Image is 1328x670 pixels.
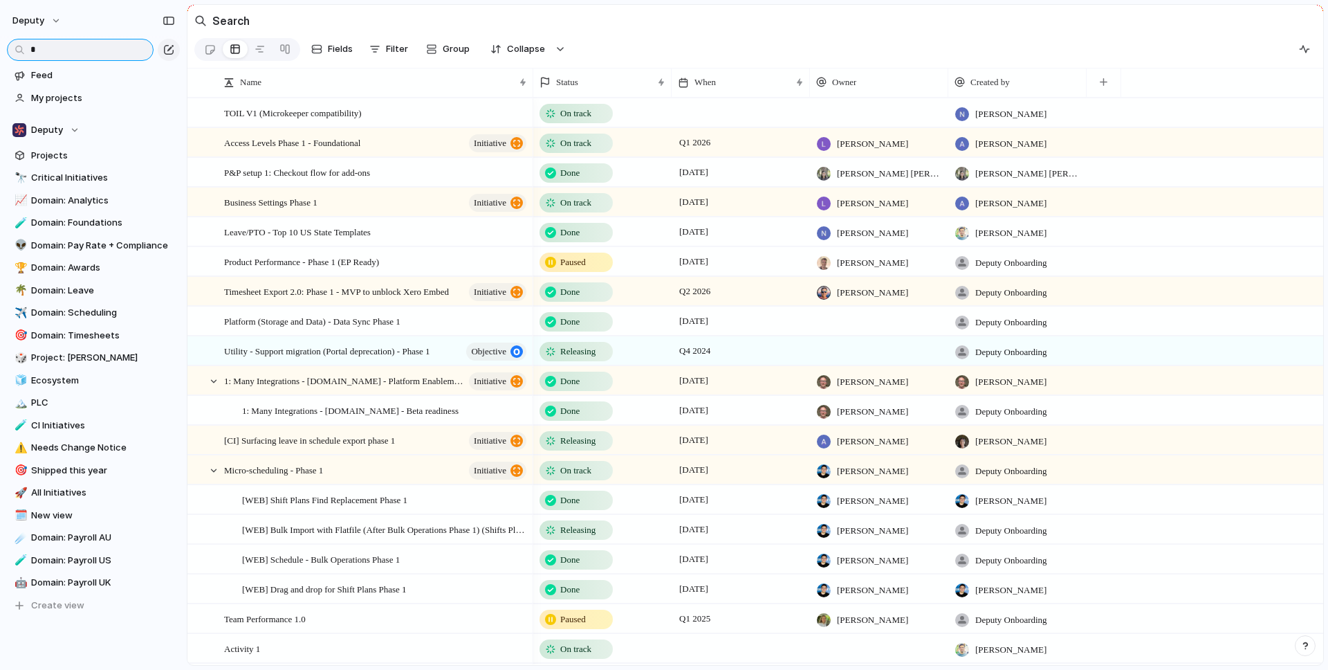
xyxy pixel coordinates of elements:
[12,216,26,230] button: 🧪
[15,327,24,343] div: 🎯
[224,283,449,299] span: Timesheet Export 2.0: Phase 1 - MVP to unblock Xero Embed
[15,552,24,568] div: 🧪
[837,167,942,181] span: [PERSON_NAME] [PERSON_NAME]
[474,134,506,153] span: initiative
[694,75,716,89] span: When
[12,464,26,478] button: 🎯
[31,91,175,105] span: My projects
[560,196,591,210] span: On track
[12,171,26,185] button: 🔭
[7,325,180,346] a: 🎯Domain: Timesheets
[12,419,26,433] button: 🧪
[7,550,180,571] a: 🧪Domain: Payroll US
[224,372,465,388] span: 1: Many Integrations - [DOMAIN_NAME] - Platform Enablement
[242,551,400,567] span: [WEB] Schedule - Bulk Operations Phase 1
[242,402,459,418] span: 1: Many Integrations - [DOMAIN_NAME] - Beta readiness
[7,482,180,503] div: 🚀All Initiatives
[31,284,175,298] span: Domain: Leave
[975,613,1047,627] span: Deputy Onboarding
[469,372,526,390] button: initiative
[7,257,180,278] div: 🏆Domain: Awards
[970,75,1010,89] span: Created by
[12,509,26,523] button: 🗓️
[12,261,26,275] button: 🏆
[12,374,26,388] button: 🧊
[31,464,175,478] span: Shipped this year
[474,282,506,302] span: initiative
[6,10,68,32] button: deputy
[837,137,908,151] span: [PERSON_NAME]
[560,345,596,359] span: Releasing
[482,38,552,60] button: Collapse
[31,396,175,410] span: PLC
[676,224,712,240] span: [DATE]
[31,329,175,343] span: Domain: Timesheets
[560,642,591,656] span: On track
[560,494,580,507] span: Done
[15,462,24,478] div: 🎯
[7,212,180,233] div: 🧪Domain: Foundations
[31,374,175,388] span: Ecosystem
[224,105,362,120] span: TOIL V1 (Microkeeper compatibility)
[12,554,26,568] button: 🧪
[837,405,908,419] span: [PERSON_NAME]
[31,351,175,365] span: Project: [PERSON_NAME]
[7,505,180,526] a: 🗓️New view
[7,347,180,368] a: 🎲Project: [PERSON_NAME]
[7,302,180,323] div: ✈️Domain: Scheduling
[7,120,180,141] button: Deputy
[469,194,526,212] button: initiative
[12,576,26,590] button: 🤖
[15,417,24,433] div: 🧪
[15,305,24,321] div: ✈️
[224,194,317,210] span: Business Settings Phase 1
[224,313,400,329] span: Platform (Storage and Data) - Data Sync Phase 1
[560,107,591,120] span: On track
[837,256,908,270] span: [PERSON_NAME]
[975,524,1047,538] span: Deputy Onboarding
[560,374,580,388] span: Done
[15,350,24,366] div: 🎲
[560,523,596,537] span: Releasing
[7,370,180,391] div: 🧊Ecosystem
[676,372,712,389] span: [DATE]
[15,440,24,456] div: ⚠️
[837,286,908,300] span: [PERSON_NAME]
[560,583,580,597] span: Done
[560,285,580,299] span: Done
[7,460,180,481] div: 🎯Shipped this year
[560,315,580,329] span: Done
[837,435,908,449] span: [PERSON_NAME]
[975,226,1046,240] span: [PERSON_NAME]
[975,375,1046,389] span: [PERSON_NAME]
[224,253,379,269] span: Product Performance - Phase 1 (EP Ready)
[975,107,1046,121] span: [PERSON_NAME]
[15,260,24,276] div: 🏆
[469,432,526,450] button: initiative
[31,509,175,523] span: New view
[15,237,24,253] div: 👽
[837,197,908,210] span: [PERSON_NAME]
[15,192,24,208] div: 📈
[419,38,477,60] button: Group
[7,280,180,301] a: 🌴Domain: Leave
[7,190,180,211] a: 📈Domain: Analytics
[837,613,908,627] span: [PERSON_NAME]
[676,253,712,270] span: [DATE]
[31,69,175,82] span: Feed
[7,527,180,548] a: ☄️Domain: Payroll AU
[242,521,528,537] span: [WEB] Bulk Import with Flatfile (After Bulk Operations Phase 1) (Shifts Plan - Bulk Operations Ph...
[12,239,26,253] button: 👽
[469,134,526,152] button: initiative
[224,640,260,656] span: Activity 1
[7,167,180,188] div: 🔭Critical Initiatives
[224,134,360,150] span: Access Levels Phase 1 - Foundational
[15,530,24,546] div: ☄️
[12,284,26,298] button: 🌴
[560,434,596,448] span: Releasing
[975,197,1046,210] span: [PERSON_NAME]
[31,531,175,545] span: Domain: Payroll AU
[12,329,26,343] button: 🎯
